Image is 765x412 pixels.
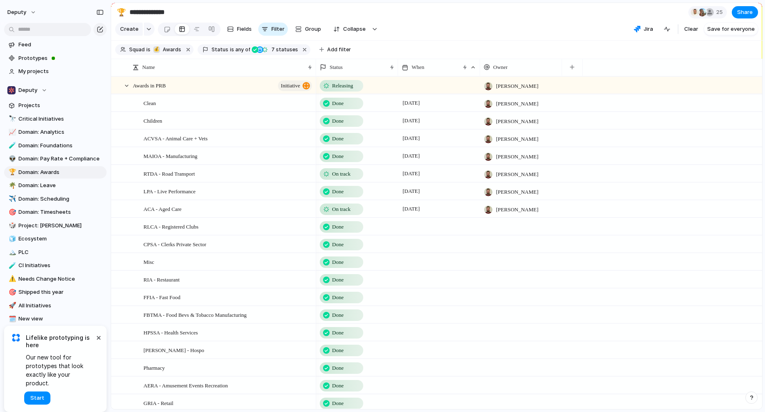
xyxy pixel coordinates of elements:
[332,188,344,196] span: Done
[4,326,107,339] div: ☄️Domain: Payroll AU
[224,23,255,36] button: Fields
[9,194,14,204] div: ✈️
[143,151,197,160] span: MAIOA - Manufacturing
[129,46,145,53] span: Squad
[30,394,44,402] span: Start
[143,116,162,125] span: Children
[9,301,14,310] div: 🚀
[7,208,16,216] button: 🎯
[143,239,206,249] span: CPSA - Clerks Private Sector
[332,364,344,372] span: Done
[401,186,422,196] span: [DATE]
[133,80,166,90] span: Awards in PRB
[7,222,16,230] button: 🎲
[4,220,107,232] a: 🎲Project: [PERSON_NAME]
[401,204,422,214] span: [DATE]
[143,169,195,178] span: RTDA - Road Transport
[142,63,155,71] span: Name
[4,52,107,64] a: Prototypes
[684,25,698,33] span: Clear
[278,80,312,91] button: initiative
[4,6,41,19] button: deputy
[4,126,107,138] div: 📈Domain: Analytics
[18,275,104,283] span: Needs Change Notice
[332,223,344,231] span: Done
[4,259,107,272] a: 🧪CI Initiatives
[7,302,16,310] button: 🚀
[9,314,14,324] div: 🗓️
[4,113,107,125] a: 🔭Critical Initiatives
[4,300,107,312] a: 🚀All Initiatives
[332,205,351,213] span: On track
[18,181,104,190] span: Domain: Leave
[631,23,656,35] button: Jira
[143,186,196,196] span: LPA - Live Performance
[4,179,107,192] div: 🌴Domain: Leave
[732,6,758,18] button: Share
[120,25,139,33] span: Create
[7,248,16,256] button: 🏔️
[4,193,107,205] div: ✈️Domain: Scheduling
[4,273,107,285] div: ⚠️Needs Change Notice
[7,168,16,176] button: 🏆
[212,46,228,53] span: Status
[9,288,14,297] div: 🎯
[332,82,353,90] span: Releasing
[7,155,16,163] button: 👽
[143,204,182,213] span: ACA - Aged Care
[26,353,94,387] span: Our new tool for prototypes that look exactly like your product.
[143,398,173,407] span: GRIA - Retail
[18,41,104,49] span: Feed
[7,142,16,150] button: 🧪
[7,235,16,243] button: 🧊
[93,332,103,342] button: Dismiss
[18,67,104,76] span: My projects
[18,261,104,270] span: CI Initiatives
[18,288,104,296] span: Shipped this year
[18,128,104,136] span: Domain: Analytics
[18,248,104,256] span: PLC
[163,46,181,53] span: Awards
[143,363,165,372] span: Pharmacy
[9,221,14,230] div: 🎲
[332,293,344,302] span: Done
[330,63,343,71] span: Status
[9,154,14,164] div: 👽
[314,44,356,55] button: Add filter
[146,46,150,53] span: is
[704,23,758,36] button: Save for everyone
[237,25,252,33] span: Fields
[117,7,126,18] div: 🏆
[18,115,104,123] span: Critical Initiatives
[269,46,276,53] span: 7
[4,65,107,78] a: My projects
[332,311,344,319] span: Done
[332,382,344,390] span: Done
[681,23,701,36] button: Clear
[143,310,247,319] span: FBTMA - Food Bevs & Tobacco Manufacturing
[9,181,14,190] div: 🌴
[9,234,14,244] div: 🧊
[328,23,370,36] button: Collapse
[496,188,538,196] span: [PERSON_NAME]
[143,327,198,337] span: HPSSA - Health Services
[24,391,50,405] button: Start
[707,25,755,33] span: Save for everyone
[4,153,107,165] a: 👽Domain: Pay Rate + Compliance
[18,222,104,230] span: Project: [PERSON_NAME]
[26,334,94,349] span: Lifelike prototyping is here
[332,258,344,266] span: Done
[332,152,344,160] span: Done
[291,23,325,36] button: Group
[332,170,351,178] span: On track
[18,302,104,310] span: All Initiatives
[4,166,107,179] a: 🏆Domain: Awards
[4,206,107,218] a: 🎯Domain: Timesheets
[271,25,285,33] span: Filter
[4,286,107,298] div: 🎯Shipped this year
[7,288,16,296] button: 🎯
[281,80,300,92] span: initiative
